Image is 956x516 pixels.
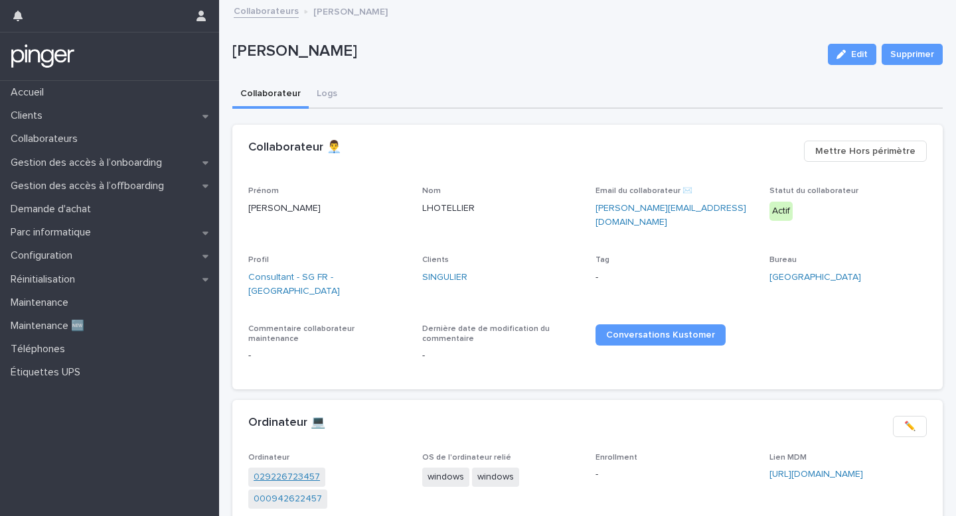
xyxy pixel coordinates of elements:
p: Parc informatique [5,226,102,239]
div: Actif [769,202,793,221]
span: Edit [851,50,868,59]
span: Enrollment [596,454,637,462]
p: - [596,271,754,285]
span: Prénom [248,187,279,195]
p: Accueil [5,86,54,99]
a: [URL][DOMAIN_NAME] [769,470,863,479]
span: ✏️ [904,420,916,433]
p: - [422,349,580,363]
p: Étiquettes UPS [5,366,91,379]
h2: Ordinateur 💻 [248,416,325,430]
p: Maintenance [5,296,79,309]
span: Ordinateur [248,454,289,462]
p: Collaborateurs [5,133,88,145]
p: Réinitialisation [5,273,86,286]
p: Gestion des accès à l’onboarding [5,157,173,169]
span: Profil [248,256,269,264]
p: Configuration [5,249,83,262]
h2: Collaborateur 👨‍💼 [248,141,341,155]
span: Tag [596,256,609,264]
a: Conversations Kustomer [596,324,726,346]
button: Collaborateur [232,81,309,109]
p: [PERSON_NAME] [232,42,817,61]
button: Mettre Hors périmètre [804,141,927,162]
p: Clients [5,109,53,122]
a: Consultant - SG FR - [GEOGRAPHIC_DATA] [248,271,406,298]
button: Logs [309,81,345,109]
span: Lien MDM [769,454,807,462]
p: Gestion des accès à l’offboarding [5,180,175,192]
button: Edit [828,44,876,65]
span: Mettre Hors périmètre [815,145,916,158]
a: 000942622457 [254,492,322,506]
p: LHOTELLIER [422,202,580,216]
span: OS de l'ordinateur relié [422,454,511,462]
button: ✏️ [893,416,927,437]
span: Statut du collaborateur [769,187,858,195]
a: Collaborateurs [234,3,299,18]
span: Supprimer [890,48,934,61]
span: Nom [422,187,441,195]
p: [PERSON_NAME] [313,3,388,18]
p: Demande d'achat [5,203,102,216]
span: Conversations Kustomer [606,330,715,340]
button: Supprimer [882,44,943,65]
p: Maintenance 🆕 [5,320,95,332]
span: Email du collaborateur ✉️ [596,187,692,195]
p: - [248,349,406,363]
span: Dernière date de modification du commentaire [422,325,550,342]
p: [PERSON_NAME] [248,202,406,216]
span: windows [472,468,519,487]
a: SINGULIER [422,271,467,285]
a: [PERSON_NAME][EMAIL_ADDRESS][DOMAIN_NAME] [596,204,746,227]
span: Commentaire collaborateur maintenance [248,325,355,342]
img: mTgBEunGTSyRkCgitkcU [11,43,75,70]
a: [GEOGRAPHIC_DATA] [769,271,861,285]
span: Bureau [769,256,797,264]
span: Clients [422,256,449,264]
p: - [596,468,754,482]
span: windows [422,468,469,487]
a: 029226723457 [254,470,320,484]
p: Téléphones [5,343,76,355]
